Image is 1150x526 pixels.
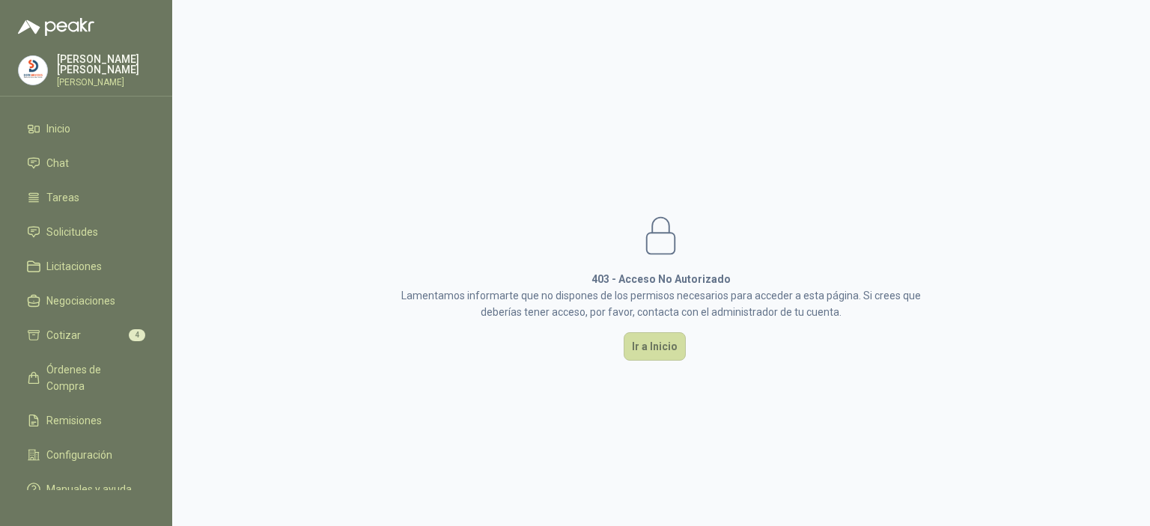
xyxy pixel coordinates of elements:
[18,321,154,349] a: Cotizar4
[129,329,145,341] span: 4
[46,224,98,240] span: Solicitudes
[18,149,154,177] a: Chat
[18,441,154,469] a: Configuración
[18,475,154,504] a: Manuales y ayuda
[46,481,132,498] span: Manuales y ayuda
[46,327,81,343] span: Cotizar
[46,447,112,463] span: Configuración
[46,155,69,171] span: Chat
[400,287,922,320] p: Lamentamos informarte que no dispones de los permisos necesarios para acceder a esta página. Si c...
[18,355,154,400] a: Órdenes de Compra
[46,189,79,206] span: Tareas
[46,293,115,309] span: Negociaciones
[46,258,102,275] span: Licitaciones
[18,406,154,435] a: Remisiones
[46,120,70,137] span: Inicio
[400,271,922,287] h1: 403 - Acceso No Autorizado
[18,287,154,315] a: Negociaciones
[18,183,154,212] a: Tareas
[624,332,686,361] button: Ir a Inicio
[18,252,154,281] a: Licitaciones
[18,114,154,143] a: Inicio
[19,56,47,85] img: Company Logo
[57,78,154,87] p: [PERSON_NAME]
[46,412,102,429] span: Remisiones
[57,54,154,75] p: [PERSON_NAME] [PERSON_NAME]
[46,361,140,394] span: Órdenes de Compra
[18,218,154,246] a: Solicitudes
[18,18,94,36] img: Logo peakr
